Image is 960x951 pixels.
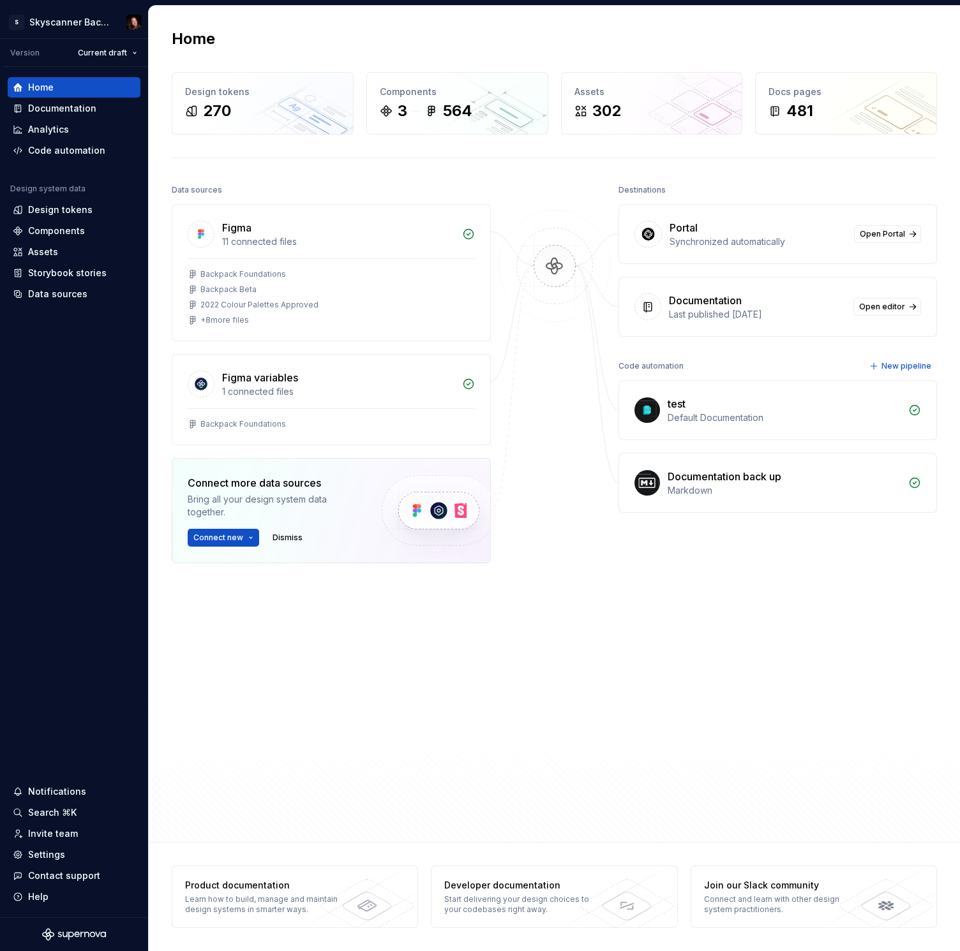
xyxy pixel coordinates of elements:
[200,284,257,295] div: Backpack Beta
[273,533,303,543] span: Dismiss
[200,269,286,279] div: Backpack Foundations
[28,81,54,94] div: Home
[78,48,127,58] span: Current draft
[8,823,140,844] a: Invite team
[172,204,491,341] a: Figma11 connected filesBackpack FoundationsBackpack Beta2022 Colour Palettes Approved+8more files
[443,101,472,121] div: 564
[881,361,931,371] span: New pipeline
[8,284,140,304] a: Data sources
[172,29,215,49] h2: Home
[444,879,603,892] div: Developer documentation
[669,293,742,308] div: Documentation
[222,220,251,235] div: Figma
[28,890,49,903] div: Help
[8,200,140,220] a: Design tokens
[203,101,231,121] div: 270
[669,308,846,321] div: Last published [DATE]
[8,844,140,865] a: Settings
[222,235,454,248] div: 11 connected files
[28,267,107,279] div: Storybook stories
[8,887,140,907] button: Help
[592,101,621,121] div: 302
[561,72,743,135] a: Assets302
[668,469,781,484] div: Documentation back up
[188,475,360,490] div: Connect more data sources
[72,44,143,62] button: Current draft
[9,15,24,30] div: S
[866,357,937,375] button: New pipeline
[126,15,142,30] img: Adam Wilson
[200,315,249,325] div: + 8 more files
[200,419,286,429] div: Backpack Foundations
[8,140,140,161] a: Code automation
[755,72,937,135] a: Docs pages481
[380,85,535,98] div: Components
[704,894,862,915] div: Connect and learn with other design system practitioners.
[28,785,86,798] div: Notifications
[172,181,222,199] div: Data sources
[28,102,96,115] div: Documentation
[619,357,684,375] div: Code automation
[619,181,666,199] div: Destinations
[28,848,65,861] div: Settings
[786,101,813,121] div: 481
[10,48,40,58] div: Version
[8,802,140,823] button: Search ⌘K
[8,221,140,241] a: Components
[668,396,686,411] div: test
[670,220,698,235] div: Portal
[574,85,730,98] div: Assets
[670,235,847,248] div: Synchronized automatically
[172,72,354,135] a: Design tokens270
[185,85,340,98] div: Design tokens
[444,894,603,915] div: Start delivering your design choices to your codebases right away.
[860,229,905,239] span: Open Portal
[704,879,862,892] div: Join our Slack community
[859,302,905,312] span: Open editor
[28,246,58,258] div: Assets
[853,298,921,316] a: Open editor
[3,8,146,36] button: SSkyscanner BackpackAdam Wilson
[8,242,140,262] a: Assets
[8,781,140,802] button: Notifications
[28,123,69,136] div: Analytics
[188,529,259,547] button: Connect new
[366,72,548,135] a: Components3564
[8,119,140,140] a: Analytics
[185,894,343,915] div: Learn how to build, manage and maintain design systems in smarter ways.
[28,806,77,819] div: Search ⌘K
[28,869,100,882] div: Contact support
[691,866,937,928] a: Join our Slack communityConnect and learn with other design system practitioners.
[200,300,319,310] div: 2022 Colour Palettes Approved
[185,879,343,892] div: Product documentation
[8,263,140,283] a: Storybook stories
[769,85,924,98] div: Docs pages
[10,184,86,194] div: Design system data
[222,370,298,385] div: Figma variables
[854,225,921,243] a: Open Portal
[8,866,140,886] button: Contact support
[28,288,87,300] div: Data sources
[172,354,491,445] a: Figma variables1 connected filesBackpack Foundations
[42,928,106,941] svg: Supernova Logo
[8,98,140,119] a: Documentation
[398,101,407,121] div: 3
[29,16,111,29] div: Skyscanner Backpack
[188,493,360,519] div: Bring all your design system data together.
[8,77,140,98] a: Home
[28,225,85,237] div: Components
[28,144,105,157] div: Code automation
[222,385,454,398] div: 1 connected files
[431,866,677,928] a: Developer documentationStart delivering your design choices to your codebases right away.
[28,203,93,216] div: Design tokens
[193,533,243,543] span: Connect new
[172,866,418,928] a: Product documentationLearn how to build, manage and maintain design systems in smarter ways.
[267,529,308,547] button: Dismiss
[28,827,78,840] div: Invite team
[668,484,901,497] div: Markdown
[668,411,901,424] div: Default Documentation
